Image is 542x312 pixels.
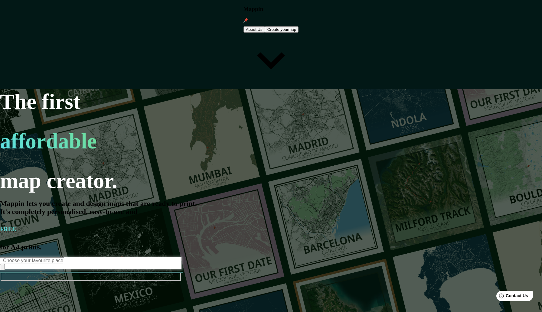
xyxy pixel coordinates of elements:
button: Create yourmap [265,26,299,33]
img: mappin-pin [243,18,248,23]
iframe: Help widget launcher [488,288,535,305]
h3: Mappin [243,6,299,12]
button: About Us [243,26,265,33]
